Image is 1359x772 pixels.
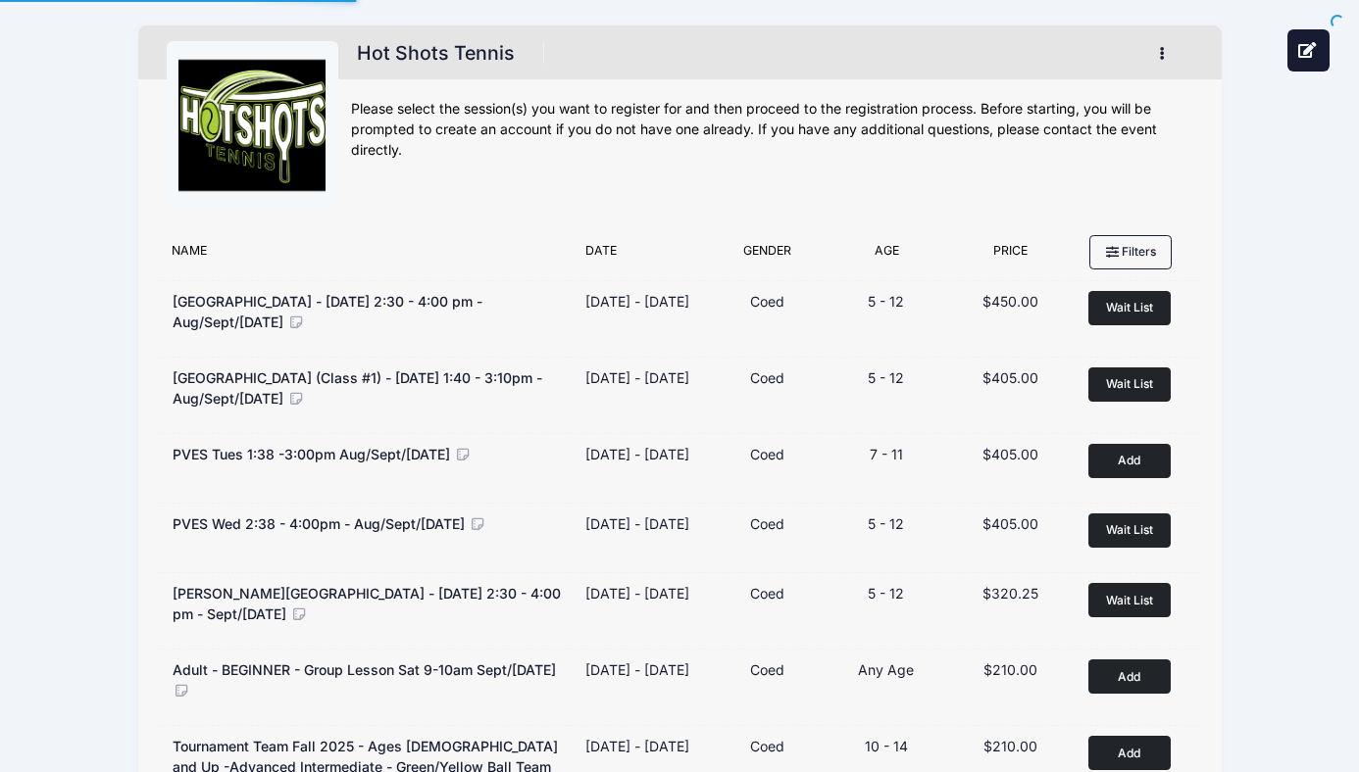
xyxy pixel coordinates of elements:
[865,738,908,754] span: 10 - 14
[1089,235,1172,268] button: Filters
[750,369,784,386] span: Coed
[1106,300,1153,314] span: Wait List
[983,738,1037,754] span: $210.00
[1088,367,1171,402] button: Wait List
[585,659,689,680] div: [DATE] - [DATE]
[585,583,689,603] div: [DATE] - [DATE]
[351,99,1193,161] div: Please select the session(s) you want to register for and then proceed to the registration proces...
[982,293,1038,310] span: $450.00
[982,585,1038,602] span: $320.25
[1088,444,1171,478] button: Add
[585,291,689,312] div: [DATE] - [DATE]
[750,738,784,754] span: Coed
[1106,522,1153,537] span: Wait List
[1106,593,1153,607] span: Wait List
[1088,291,1171,325] button: Wait List
[868,293,904,310] span: 5 - 12
[162,242,576,269] div: Name
[585,513,689,534] div: [DATE] - [DATE]
[173,369,542,407] span: [GEOGRAPHIC_DATA] (Class #1) - [DATE] 1:40 - 3:10pm - Aug/Sept/[DATE]
[750,515,784,532] span: Coed
[173,515,465,532] span: PVES Wed 2:38 - 4:00pm - Aug/Sept/[DATE]
[858,661,914,678] span: Any Age
[868,585,904,602] span: 5 - 12
[750,446,784,462] span: Coed
[982,515,1038,532] span: $405.00
[870,446,903,462] span: 7 - 11
[1088,513,1171,548] button: Wait List
[868,369,904,386] span: 5 - 12
[750,661,784,678] span: Coed
[178,54,326,201] img: logo
[949,242,1074,269] div: Price
[868,515,904,532] span: 5 - 12
[585,736,689,756] div: [DATE] - [DATE]
[750,293,784,310] span: Coed
[983,661,1037,678] span: $210.00
[982,446,1038,462] span: $405.00
[173,446,450,462] span: PVES Tues 1:38 -3:00pm Aug/Sept/[DATE]
[351,36,522,71] h1: Hot Shots Tennis
[173,585,561,622] span: [PERSON_NAME][GEOGRAPHIC_DATA] - [DATE] 2:30 - 4:00 pm - Sept/[DATE]
[173,661,556,678] span: Adult - BEGINNER - Group Lesson Sat 9-10am Sept/[DATE]
[711,242,825,269] div: Gender
[576,242,710,269] div: Date
[1088,659,1171,694] button: Add
[750,585,784,602] span: Coed
[1088,583,1171,617] button: Wait List
[825,242,949,269] div: Age
[1088,736,1171,770] button: Add
[585,367,689,388] div: [DATE] - [DATE]
[1106,376,1153,391] span: Wait List
[173,293,482,330] span: [GEOGRAPHIC_DATA] - [DATE] 2:30 - 4:00 pm - Aug/Sept/[DATE]
[585,444,689,464] div: [DATE] - [DATE]
[982,369,1038,386] span: $405.00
